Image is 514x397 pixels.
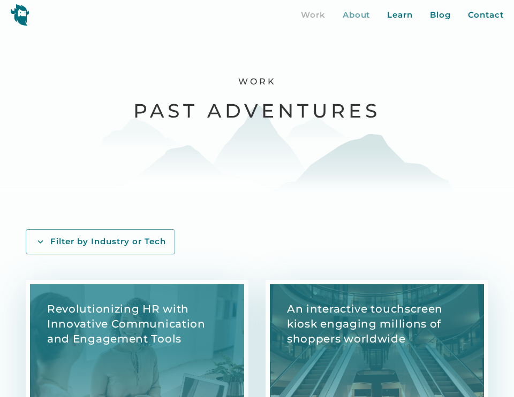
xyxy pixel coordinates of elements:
[387,9,413,21] a: Learn
[50,236,166,247] div: Filter by Industry or Tech
[133,98,381,123] h2: Past Adventures
[301,9,326,21] a: Work
[343,9,371,21] a: About
[26,229,175,254] a: Filter by Industry or Tech
[238,76,276,88] h1: Work
[468,9,504,21] a: Contact
[430,9,451,21] a: Blog
[10,4,29,26] img: yeti logo icon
